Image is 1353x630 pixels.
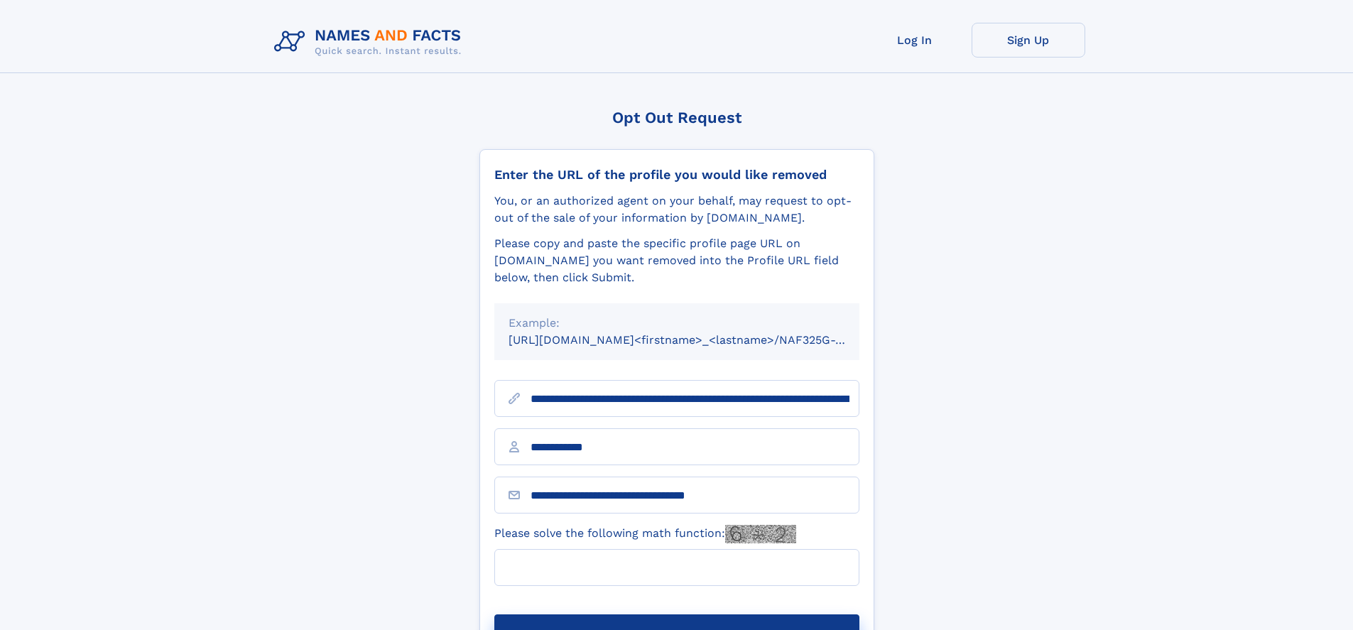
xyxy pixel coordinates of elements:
[509,333,886,347] small: [URL][DOMAIN_NAME]<firstname>_<lastname>/NAF325G-xxxxxxxx
[494,167,859,183] div: Enter the URL of the profile you would like removed
[858,23,972,58] a: Log In
[509,315,845,332] div: Example:
[494,525,796,543] label: Please solve the following math function:
[972,23,1085,58] a: Sign Up
[268,23,473,61] img: Logo Names and Facts
[494,192,859,227] div: You, or an authorized agent on your behalf, may request to opt-out of the sale of your informatio...
[494,235,859,286] div: Please copy and paste the specific profile page URL on [DOMAIN_NAME] you want removed into the Pr...
[479,109,874,126] div: Opt Out Request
